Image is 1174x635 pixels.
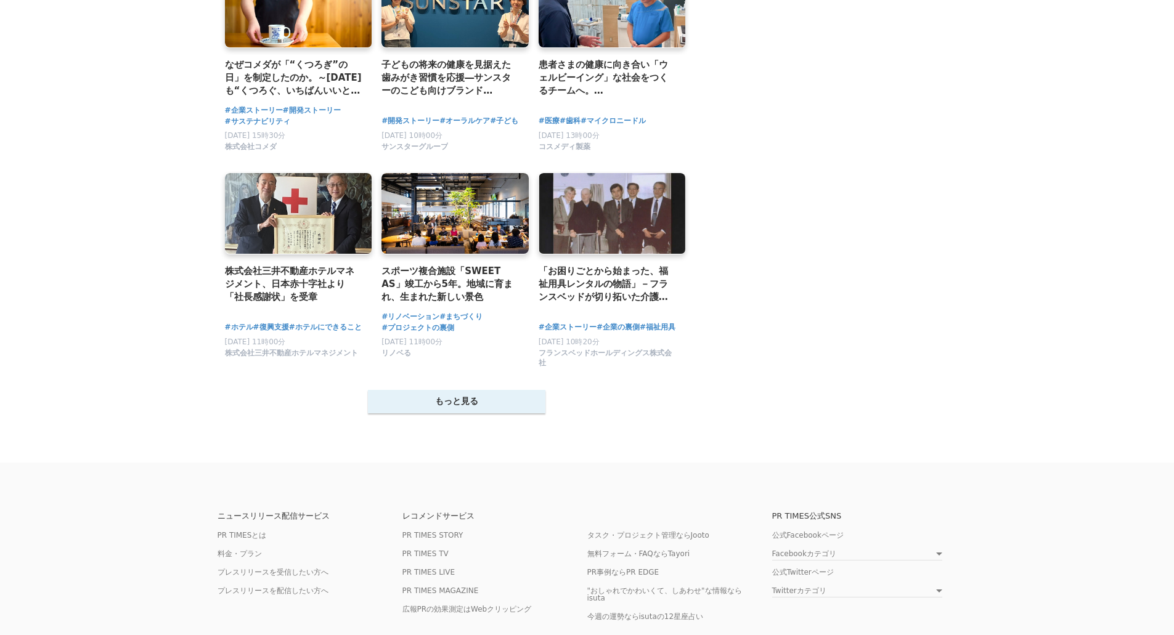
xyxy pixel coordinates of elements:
[587,549,690,558] a: 無料フォーム・FAQならTayori
[225,142,277,152] span: 株式会社コメダ
[225,348,358,358] span: 株式会社三井不動産ホテルマネジメント
[381,58,519,98] a: 子どもの将来の健康を見据えた歯みがき習慣を応援―サンスターのこども向けブランド「SODATECO」製品開発者のこだわり
[289,322,362,333] a: #ホテルにできること
[772,587,942,597] a: Twitterカテゴリ
[640,322,675,333] a: #福祉用具
[225,264,362,304] a: 株式会社三井不動産ホテルマネジメント、日本赤十字社より「社長感謝状」を受章
[587,612,704,621] a: 今週の運勢ならisutaの12星座占い
[225,105,283,116] a: #企業ストーリー
[225,145,277,153] a: 株式会社コメダ
[253,322,289,333] a: #復興支援
[402,512,587,520] p: レコメンドサービス
[283,105,341,116] a: #開発ストーリー
[402,568,455,576] a: PR TIMES LIVE
[587,531,709,540] a: タスク・プロジェクト管理ならJooto
[539,131,600,140] span: [DATE] 13時00分
[381,338,442,346] span: [DATE] 11時00分
[218,512,402,520] p: ニュースリリース配信サービス
[381,311,439,323] a: #リノベーション
[772,550,942,560] a: Facebookカテゴリ
[381,351,411,360] a: リノベる
[587,568,659,576] a: PR事例ならPR EDGE
[490,115,518,127] a: #子ども
[218,531,267,540] a: PR TIMESとは
[539,264,676,304] a: 「お困りごとから始まった、福祉用具レンタルの物語」－フランスベッドが切り拓いた介護の[PERSON_NAME]
[381,322,454,334] a: #プロジェクトの裏側
[402,605,532,613] a: 広報PRの効果測定はWebクリッピング
[539,322,597,333] a: #企業ストーリー
[218,586,328,595] a: プレスリリースを配信したい方へ
[772,531,844,540] a: 公式Facebookページ
[225,131,286,140] span: [DATE] 15時30分
[439,115,490,127] a: #オーラルケア
[539,362,676,370] a: フランスベッドホールディングス株式会社
[539,348,676,369] span: フランスベッドホールディングス株式会社
[539,58,676,98] a: 患者さまの健康に向き合い「ウェルビーイング」な社会をつくるチームへ。[PERSON_NAME]歯科医院の「やさしい医療」
[772,568,834,576] a: 公式Twitterページ
[539,338,600,346] span: [DATE] 10時20分
[225,351,358,360] a: 株式会社三井不動産ホテルマネジメント
[402,531,463,540] a: PR TIMES STORY
[539,115,560,127] a: #医療
[560,115,581,127] a: #歯科
[218,549,262,558] a: 料金・プラン
[218,568,328,576] a: プレスリリースを受信したい方へ
[772,512,957,520] p: PR TIMES公式SNS
[225,116,290,127] a: #サステナビリティ
[597,322,640,333] a: #企業の裏側
[225,58,362,98] a: なぜコメダが「“くつろぎ”の日」を制定したのか。～[DATE]も“くつろぐ、いちばんいいところ”を目指して～
[539,142,590,152] span: コスメディ製薬
[225,338,286,346] span: [DATE] 11時00分
[587,586,742,602] a: "おしゃれでかわいくて、しあわせ"な情報ならisuta
[225,322,253,333] a: #ホテル
[381,142,448,152] span: サンスターグループ
[402,549,449,558] a: PR TIMES TV
[581,115,646,127] a: #マイクロニードル
[381,348,411,358] span: リノベる
[402,586,479,595] a: PR TIMES MAGAZINE
[381,145,448,153] a: サンスターグループ
[539,145,590,153] a: コスメディ製薬
[381,264,519,304] a: スポーツ複合施設「SWEET AS」竣工から5年。地域に育まれ、生まれた新しい景色
[439,311,483,323] a: #まちづくり
[368,390,545,413] button: もっと見る
[381,115,439,127] a: #開発ストーリー
[381,131,442,140] span: [DATE] 10時00分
